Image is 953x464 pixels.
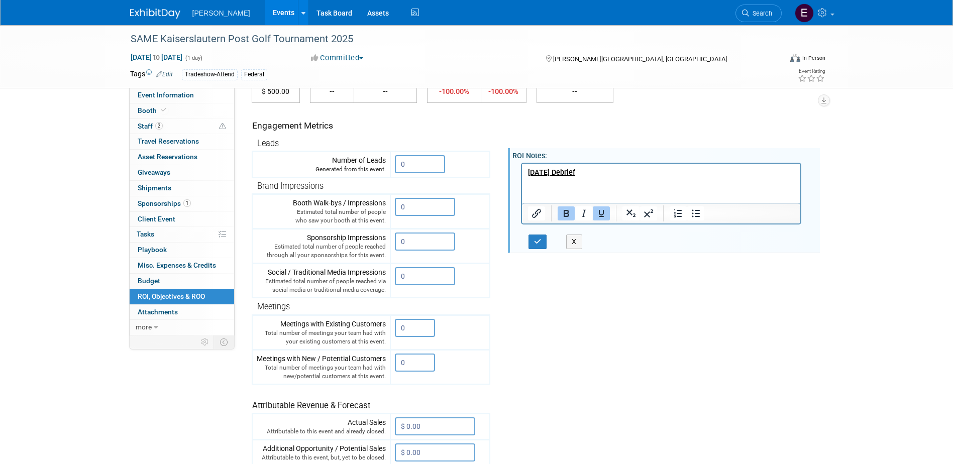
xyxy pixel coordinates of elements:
span: Shipments [138,184,171,192]
a: Budget [130,274,234,289]
a: Sponsorships1 [130,196,234,211]
div: Tradeshow-Attend [182,69,238,80]
div: Event Format [722,52,826,67]
span: (1 day) [184,55,202,61]
button: Bullet list [687,206,704,220]
span: Client Event [138,215,175,223]
span: Search [749,10,772,17]
a: Playbook [130,243,234,258]
span: 1 [183,199,191,207]
span: Playbook [138,246,167,254]
span: Leads [257,139,279,148]
button: X [566,235,582,249]
a: Edit [156,71,173,78]
img: ExhibitDay [130,9,180,19]
a: Event Information [130,88,234,103]
span: Attachments [138,308,178,316]
span: -100.00% [439,87,469,96]
button: Superscript [640,206,657,220]
a: Asset Reservations [130,150,234,165]
a: Client Event [130,212,234,227]
div: Booth Walk-bys / Impressions [257,198,386,225]
div: Federal [241,69,267,80]
span: [PERSON_NAME] [192,9,250,17]
a: Booth [130,103,234,119]
div: SAME Kaiserslautern Post Golf Tournament 2025 [127,30,767,48]
a: Misc. Expenses & Credits [130,258,234,273]
a: Search [735,5,782,22]
div: Meetings with New / Potential Customers [257,354,386,381]
span: [DATE] [DATE] [130,53,183,62]
div: Actual Sales [257,417,386,436]
img: Emy Volk [795,4,814,23]
span: ROI, Objectives & ROO [138,292,205,300]
div: Sponsorship Impressions [257,233,386,260]
div: Social / Traditional Media Impressions [257,267,386,294]
img: Format-Inperson.png [790,54,800,62]
button: Insert/edit link [528,206,545,220]
div: Generated from this event. [257,165,386,174]
div: Number of Leads [257,155,386,174]
a: Tasks [130,227,234,242]
span: -- [383,87,388,95]
span: -- [330,87,335,95]
span: to [152,53,161,61]
button: Underline [593,206,610,220]
td: $ 500.00 [252,81,299,103]
td: Toggle Event Tabs [214,335,234,349]
a: Shipments [130,181,234,196]
div: Estimated total number of people reached via social media or traditional media coverage. [257,277,386,294]
div: Attributable to this event and already closed. [257,427,386,436]
div: Total number of meetings your team had with your existing customers at this event. [257,329,386,346]
div: Estimated total number of people who saw your booth at this event. [257,208,386,225]
td: Personalize Event Tab Strip [196,335,214,349]
a: Giveaways [130,165,234,180]
button: Numbered list [670,206,687,220]
span: 2 [155,122,163,130]
div: Estimated total number of people reached through all your sponsorships for this event. [257,243,386,260]
div: Additional Opportunity / Potential Sales [257,443,386,462]
span: Budget [138,277,160,285]
div: Event Rating [798,69,825,74]
iframe: Rich Text Area [522,164,801,203]
a: Attachments [130,305,234,320]
a: more [130,320,234,335]
span: Travel Reservations [138,137,199,145]
span: Asset Reservations [138,153,197,161]
button: Bold [558,206,575,220]
span: Tasks [137,230,154,238]
a: ROI, Objectives & ROO [130,289,234,304]
span: -100.00% [488,87,518,96]
span: Staff [138,122,163,130]
span: more [136,323,152,331]
div: ROI Notes: [512,148,820,161]
button: Italic [575,206,592,220]
div: Attributable to this event, but, yet to be closed. [257,453,386,462]
span: Brand Impressions [257,181,324,191]
span: Misc. Expenses & Credits [138,261,216,269]
a: Travel Reservations [130,134,234,149]
span: Meetings [257,302,290,311]
a: Staff2 [130,119,234,134]
button: Committed [307,53,367,63]
td: Tags [130,69,173,80]
span: Potential Scheduling Conflict -- at least one attendee is tagged in another overlapping event. [219,122,226,131]
span: Event Information [138,91,194,99]
div: Attributable Revenue & Forecast [252,387,485,412]
i: Booth reservation complete [161,107,166,113]
span: Giveaways [138,168,170,176]
span: Booth [138,106,168,114]
span: Sponsorships [138,199,191,207]
div: Meetings with Existing Customers [257,319,386,346]
button: Subscript [622,206,640,220]
div: -- [541,86,609,96]
div: In-Person [802,54,825,62]
div: Engagement Metrics [252,120,486,132]
div: Total number of meetings your team had with new/potential customers at this event. [257,364,386,381]
span: [PERSON_NAME][GEOGRAPHIC_DATA], [GEOGRAPHIC_DATA] [553,55,727,63]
